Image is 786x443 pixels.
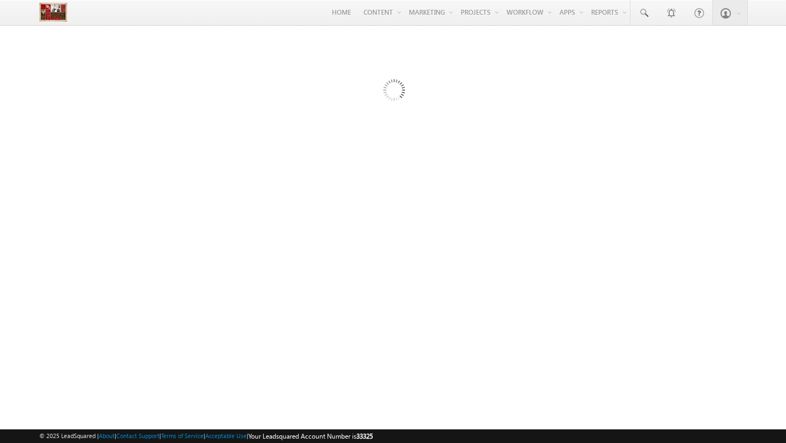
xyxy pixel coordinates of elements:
[161,432,204,439] a: Terms of Service
[99,432,115,439] a: About
[205,432,247,439] a: Acceptable Use
[39,431,373,441] span: © 2025 LeadSquared | | | | |
[337,35,450,148] img: Loading...
[116,432,159,439] a: Contact Support
[248,432,373,440] span: Your Leadsquared Account Number is
[356,432,373,440] span: 33325
[39,3,67,22] img: Custom Logo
